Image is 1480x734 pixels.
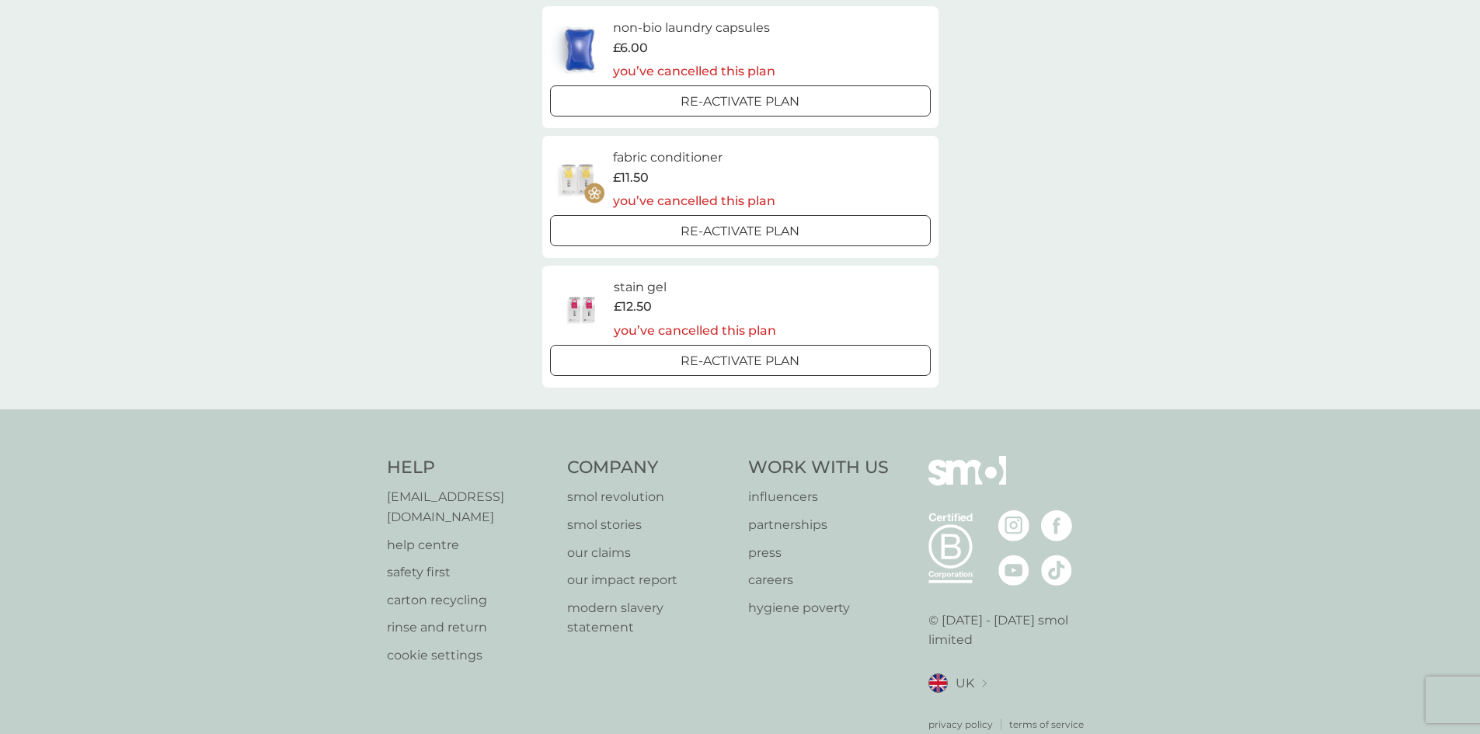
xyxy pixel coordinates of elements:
[613,18,775,38] h6: non-bio laundry capsules
[748,570,889,590] a: careers
[1009,717,1084,732] a: terms of service
[1041,555,1072,586] img: visit the smol Tiktok page
[614,297,652,317] span: £12.50
[1041,510,1072,541] img: visit the smol Facebook page
[613,191,775,211] p: you’ve cancelled this plan
[956,673,974,694] span: UK
[567,543,733,563] a: our claims
[387,590,552,611] a: carton recycling
[387,456,552,480] h4: Help
[550,85,931,117] button: Re-activate Plan
[550,215,931,246] button: Re-activate Plan
[928,611,1094,650] p: © [DATE] - [DATE] smol limited
[387,645,552,666] a: cookie settings
[550,152,604,207] img: fabric conditioner
[681,92,799,112] p: Re-activate Plan
[613,168,649,188] span: £11.50
[748,456,889,480] h4: Work With Us
[982,680,987,688] img: select a new location
[998,555,1029,586] img: visit the smol Youtube page
[387,562,552,583] a: safety first
[550,23,609,77] img: non-bio laundry capsules
[613,38,648,58] span: £6.00
[567,487,733,507] a: smol revolution
[928,717,993,732] a: privacy policy
[928,673,948,693] img: UK flag
[928,456,1006,509] img: smol
[613,61,775,82] p: you’ve cancelled this plan
[681,351,799,371] p: Re-activate Plan
[998,510,1029,541] img: visit the smol Instagram page
[387,617,552,638] a: rinse and return
[748,598,889,618] a: hygiene poverty
[567,598,733,638] a: modern slavery statement
[613,148,775,168] h6: fabric conditioner
[567,456,733,480] h4: Company
[614,277,776,297] h6: stain gel
[567,515,733,535] a: smol stories
[748,487,889,507] a: influencers
[748,543,889,563] a: press
[748,515,889,535] a: partnerships
[550,282,614,336] img: stain gel
[614,321,776,341] p: you’ve cancelled this plan
[387,535,552,555] a: help centre
[681,221,799,242] p: Re-activate Plan
[550,345,931,376] button: Re-activate Plan
[567,570,733,590] a: our impact report
[387,487,552,527] a: [EMAIL_ADDRESS][DOMAIN_NAME]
